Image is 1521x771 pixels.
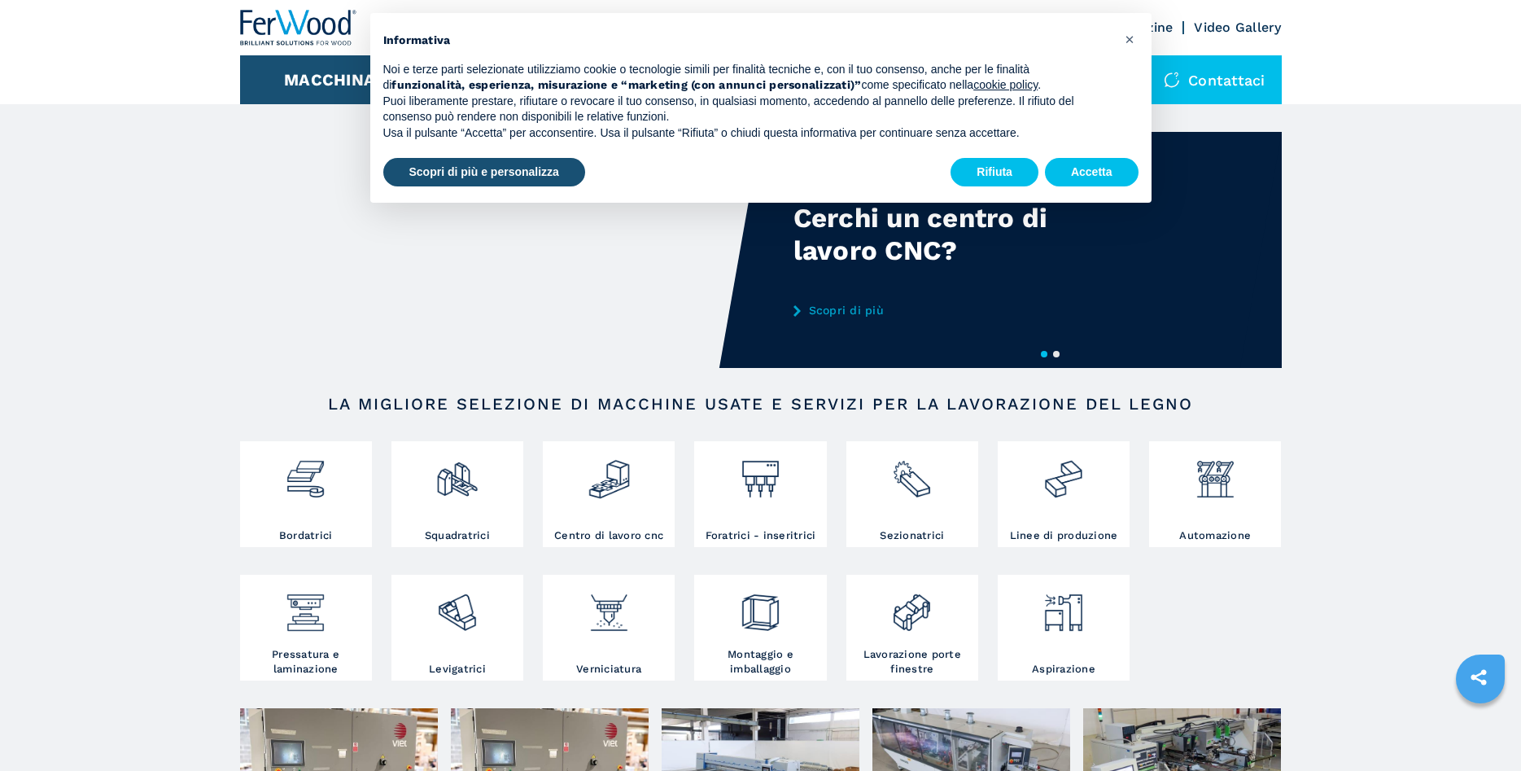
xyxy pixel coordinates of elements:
[284,445,327,501] img: bordatrici_1.png
[279,528,333,543] h3: Bordatrici
[793,304,1112,317] a: Scopri di più
[1179,528,1251,543] h3: Automazione
[284,579,327,634] img: pressa-strettoia.png
[240,441,372,547] a: Bordatrici
[383,158,585,187] button: Scopri di più e personalizza
[425,528,490,543] h3: Squadratrici
[240,575,372,681] a: Pressatura e laminazione
[694,441,826,547] a: Foratrici - inseritrici
[383,62,1112,94] p: Noi e terze parti selezionate utilizziamo cookie o tecnologie simili per finalità tecniche e, con...
[1053,351,1060,357] button: 2
[1149,441,1281,547] a: Automazione
[1194,445,1237,501] img: automazione.png
[739,579,782,634] img: montaggio_imballaggio_2.png
[1194,20,1281,35] a: Video Gallery
[1045,158,1139,187] button: Accetta
[846,441,978,547] a: Sezionatrici
[1452,698,1509,759] iframe: Chat
[1147,55,1282,104] div: Contattaci
[244,647,368,677] h3: Pressatura e laminazione
[284,70,392,90] button: Macchinari
[292,394,1230,414] h2: LA MIGLIORE SELEZIONE DI MACCHINE USATE E SERVIZI PER LA LAVORAZIONE DEL LEGNO
[391,575,523,681] a: Levigatrici
[880,528,944,543] h3: Sezionatrici
[391,441,523,547] a: Squadratrici
[383,94,1112,125] p: Puoi liberamente prestare, rifiutare o revocare il tuo consenso, in qualsiasi momento, accedendo ...
[698,647,822,677] h3: Montaggio e imballaggio
[1010,528,1118,543] h3: Linee di produzione
[694,575,826,681] a: Montaggio e imballaggio
[554,528,663,543] h3: Centro di lavoro cnc
[739,445,782,501] img: foratrici_inseritrici_2.png
[1032,662,1095,677] h3: Aspirazione
[576,662,641,677] h3: Verniciatura
[890,579,933,634] img: lavorazione_porte_finestre_2.png
[429,662,486,677] h3: Levigatrici
[435,445,479,501] img: squadratrici_2.png
[998,575,1130,681] a: Aspirazione
[1041,351,1047,357] button: 1
[973,78,1038,91] a: cookie policy
[435,579,479,634] img: levigatrici_2.png
[706,528,816,543] h3: Foratrici - inseritrici
[846,575,978,681] a: Lavorazione porte finestre
[543,441,675,547] a: Centro di lavoro cnc
[1164,72,1180,88] img: Contattaci
[1458,657,1499,698] a: sharethis
[383,33,1112,49] h2: Informativa
[1042,445,1085,501] img: linee_di_produzione_2.png
[588,579,631,634] img: verniciatura_1.png
[890,445,933,501] img: sezionatrici_2.png
[1117,26,1143,52] button: Chiudi questa informativa
[588,445,631,501] img: centro_di_lavoro_cnc_2.png
[1042,579,1085,634] img: aspirazione_1.png
[391,78,861,91] strong: funzionalità, esperienza, misurazione e “marketing (con annunci personalizzati)”
[240,132,761,368] video: Your browser does not support the video tag.
[1125,29,1134,49] span: ×
[998,441,1130,547] a: Linee di produzione
[240,10,357,46] img: Ferwood
[951,158,1038,187] button: Rifiuta
[850,647,974,677] h3: Lavorazione porte finestre
[543,575,675,681] a: Verniciatura
[383,125,1112,142] p: Usa il pulsante “Accetta” per acconsentire. Usa il pulsante “Rifiuta” o chiudi questa informativa...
